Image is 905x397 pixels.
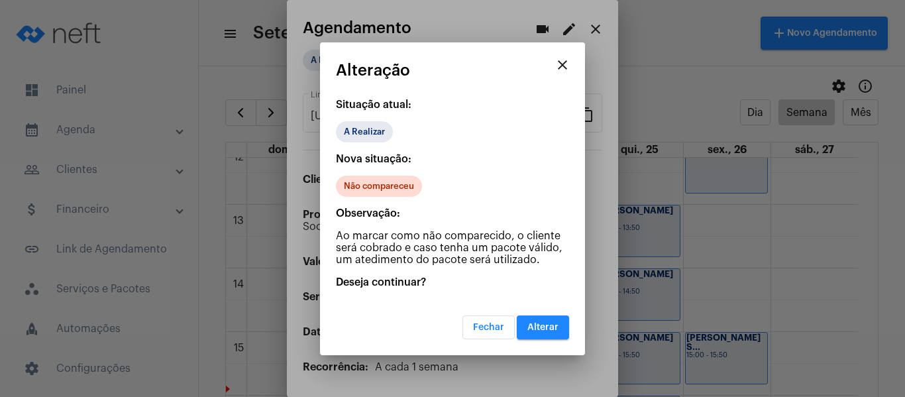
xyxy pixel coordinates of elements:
[336,153,569,165] p: Nova situação:
[555,57,570,73] mat-icon: close
[517,315,569,339] button: Alterar
[336,62,410,79] span: Alteração
[336,99,569,111] p: Situação atual:
[527,323,559,332] span: Alterar
[462,315,515,339] button: Fechar
[336,121,393,142] mat-chip: A Realizar
[336,207,569,219] p: Observação:
[473,323,504,332] span: Fechar
[336,276,569,288] p: Deseja continuar?
[336,176,422,197] mat-chip: Não compareceu
[336,230,569,266] p: Ao marcar como não comparecido, o cliente será cobrado e caso tenha um pacote válido, um atedimen...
